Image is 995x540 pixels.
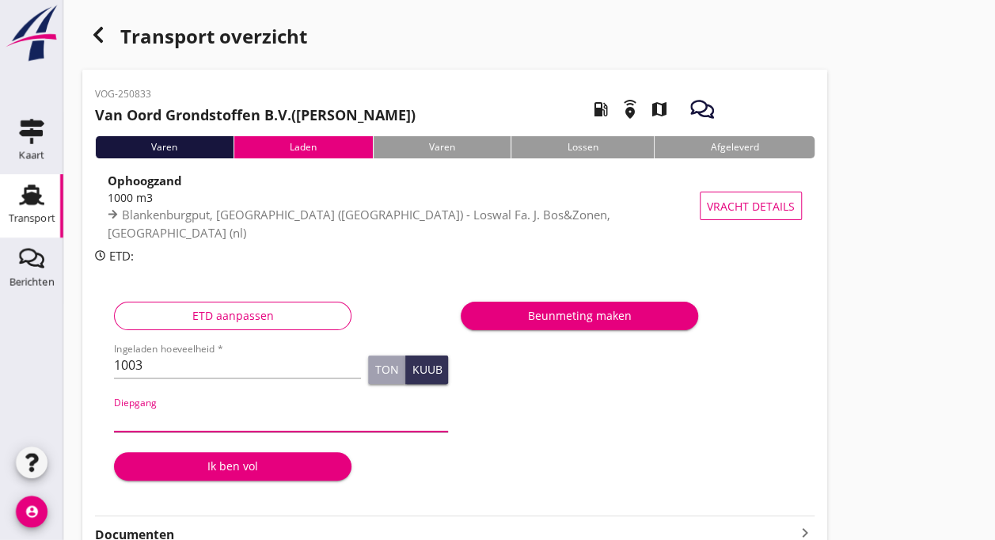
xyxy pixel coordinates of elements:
[461,302,698,330] button: Beunmeting maken
[19,150,44,160] div: Kaart
[108,173,182,188] strong: Ophoogzand
[636,87,681,131] i: map
[114,352,361,378] input: Ingeladen hoeveelheid *
[16,496,47,527] i: account_circle
[109,248,134,264] span: ETD:
[373,136,511,158] div: Varen
[95,105,291,124] strong: Van Oord Grondstoffen B.V.
[108,189,707,206] div: 1000 m3
[473,307,685,324] div: Beunmeting maken
[234,136,373,158] div: Laden
[127,307,338,324] div: ETD aanpassen
[9,276,55,287] div: Berichten
[9,213,55,223] div: Transport
[114,452,351,481] button: Ik ben vol
[700,192,802,220] button: Vracht details
[95,136,234,158] div: Varen
[511,136,654,158] div: Lossen
[82,19,827,57] div: Transport overzicht
[127,458,339,474] div: Ik ben vol
[368,356,405,384] button: Ton
[95,171,815,241] a: Ophoogzand1000 m3Blankenburgput, [GEOGRAPHIC_DATA] ([GEOGRAPHIC_DATA]) - Loswal Fa. J. Bos&Zonen,...
[707,198,795,215] span: Vracht details
[95,105,416,126] h2: ([PERSON_NAME])
[95,87,416,101] p: VOG-250833
[579,87,623,131] i: local_gas_station
[114,406,448,432] input: Diepgang
[108,207,610,241] span: Blankenburgput, [GEOGRAPHIC_DATA] ([GEOGRAPHIC_DATA]) - Loswal Fa. J. Bos&Zonen, [GEOGRAPHIC_DATA...
[3,4,60,63] img: logo-small.a267ee39.svg
[405,356,448,384] button: Kuub
[654,136,815,158] div: Afgeleverd
[608,87,652,131] i: emergency_share
[374,364,398,375] div: Ton
[114,302,351,330] button: ETD aanpassen
[412,364,442,375] div: Kuub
